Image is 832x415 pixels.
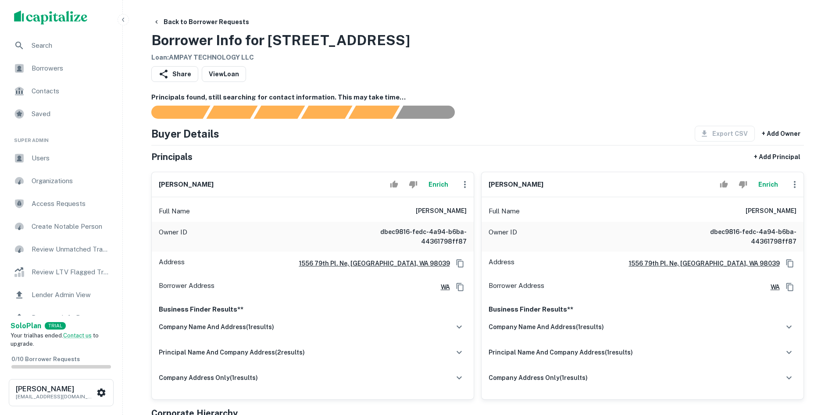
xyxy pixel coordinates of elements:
[7,216,115,237] a: Create Notable Person
[32,153,110,163] span: Users
[453,257,467,270] button: Copy Address
[754,176,782,193] button: Enrich
[746,206,796,216] h6: [PERSON_NAME]
[32,312,110,323] span: Borrower Info Requests
[151,53,410,63] h6: Loan : AMPAY TECHNOLOGY LLC
[7,58,115,79] a: Borrowers
[16,386,95,393] h6: [PERSON_NAME]
[788,345,832,387] iframe: Chat Widget
[691,227,796,246] h6: dbec9816-fedc-4a94-b6ba-44361798ff87
[489,257,514,270] p: Address
[11,322,41,330] strong: Solo Plan
[783,257,796,270] button: Copy Address
[716,176,732,193] button: Accept
[159,304,467,315] p: Business Finder Results**
[292,259,450,268] a: 1556 79th Pl. Ne, [GEOGRAPHIC_DATA], WA 98039
[405,176,421,193] button: Reject
[32,63,110,74] span: Borrowers
[489,180,543,190] h6: [PERSON_NAME]
[206,106,257,119] div: Your request is received and processing...
[386,176,402,193] button: Accept
[151,126,219,142] h4: Buyer Details
[7,103,115,124] div: Saved
[7,148,115,169] a: Users
[32,109,110,119] span: Saved
[151,92,804,103] h6: Principals found, still searching for contact information. This may take time...
[14,11,88,25] img: capitalize-logo.png
[434,282,450,292] a: WA
[254,106,305,119] div: Documents found, AI parsing details...
[453,280,467,294] button: Copy Address
[159,180,214,190] h6: [PERSON_NAME]
[348,106,400,119] div: Principals found, still searching for contact information. This may take time...
[141,106,207,119] div: Sending borrower request to AI...
[11,321,41,331] a: SoloPlan
[7,35,115,56] a: Search
[32,267,110,277] span: Review LTV Flagged Transactions
[32,221,110,232] span: Create Notable Person
[63,332,92,339] a: Contact us
[32,176,110,186] span: Organizations
[7,239,115,260] a: Review Unmatched Transactions
[32,244,110,255] span: Review Unmatched Transactions
[159,257,185,270] p: Address
[489,322,604,332] h6: company name and address ( 1 results)
[7,262,115,283] a: Review LTV Flagged Transactions
[416,206,467,216] h6: [PERSON_NAME]
[159,227,187,246] p: Owner ID
[489,304,796,315] p: Business Finder Results**
[489,206,520,216] p: Full Name
[32,86,110,96] span: Contacts
[7,307,115,328] a: Borrower Info Requests
[758,126,804,142] button: + Add Owner
[32,40,110,51] span: Search
[489,227,517,246] p: Owner ID
[7,126,115,148] li: Super Admin
[9,379,114,406] button: [PERSON_NAME][EMAIL_ADDRESS][DOMAIN_NAME]
[159,206,190,216] p: Full Name
[7,284,115,305] a: Lender Admin View
[7,81,115,102] a: Contacts
[622,259,780,268] a: 1556 79th Pl. Ne, [GEOGRAPHIC_DATA], WA 98039
[32,199,110,209] span: Access Requests
[151,30,410,51] h3: Borrower Info for [STREET_ADDRESS]
[489,348,633,357] h6: principal name and company address ( 1 results)
[150,14,253,30] button: Back to Borrower Requests
[159,322,274,332] h6: company name and address ( 1 results)
[301,106,352,119] div: Principals found, AI now looking for contact information...
[45,322,66,330] div: TRIAL
[16,393,95,401] p: [EMAIL_ADDRESS][DOMAIN_NAME]
[7,193,115,214] a: Access Requests
[151,66,198,82] button: Share
[489,280,544,294] p: Borrower Address
[11,332,99,348] span: Your trial has ended. to upgrade.
[489,373,588,383] h6: company address only ( 1 results)
[151,150,193,163] h5: Principals
[764,282,780,292] a: WA
[425,176,453,193] button: Enrich
[159,280,214,294] p: Borrower Address
[735,176,750,193] button: Reject
[11,356,80,362] span: 0 / 10 Borrower Requests
[783,280,796,294] button: Copy Address
[361,227,467,246] h6: dbec9816-fedc-4a94-b6ba-44361798ff87
[159,373,258,383] h6: company address only ( 1 results)
[7,170,115,192] a: Organizations
[396,106,465,119] div: AI fulfillment process complete.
